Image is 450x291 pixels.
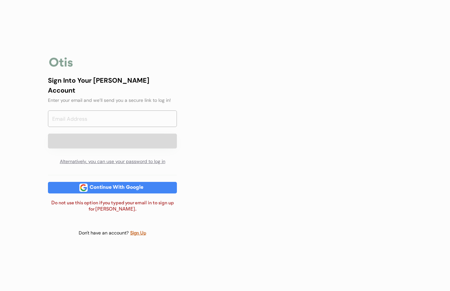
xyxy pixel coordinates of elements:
[48,155,177,168] div: Alternatively, you can use your password to log in
[130,229,146,237] div: Sign Up
[79,230,130,236] div: Don't have an account?
[48,75,177,95] div: Sign Into Your [PERSON_NAME] Account
[88,185,145,190] div: Continue With Google
[48,110,177,127] input: Email Address
[48,200,177,213] div: Do not use this option if you typed your email in to sign up for [PERSON_NAME].
[48,97,177,104] div: Enter your email and we’ll send you a secure link to log in!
